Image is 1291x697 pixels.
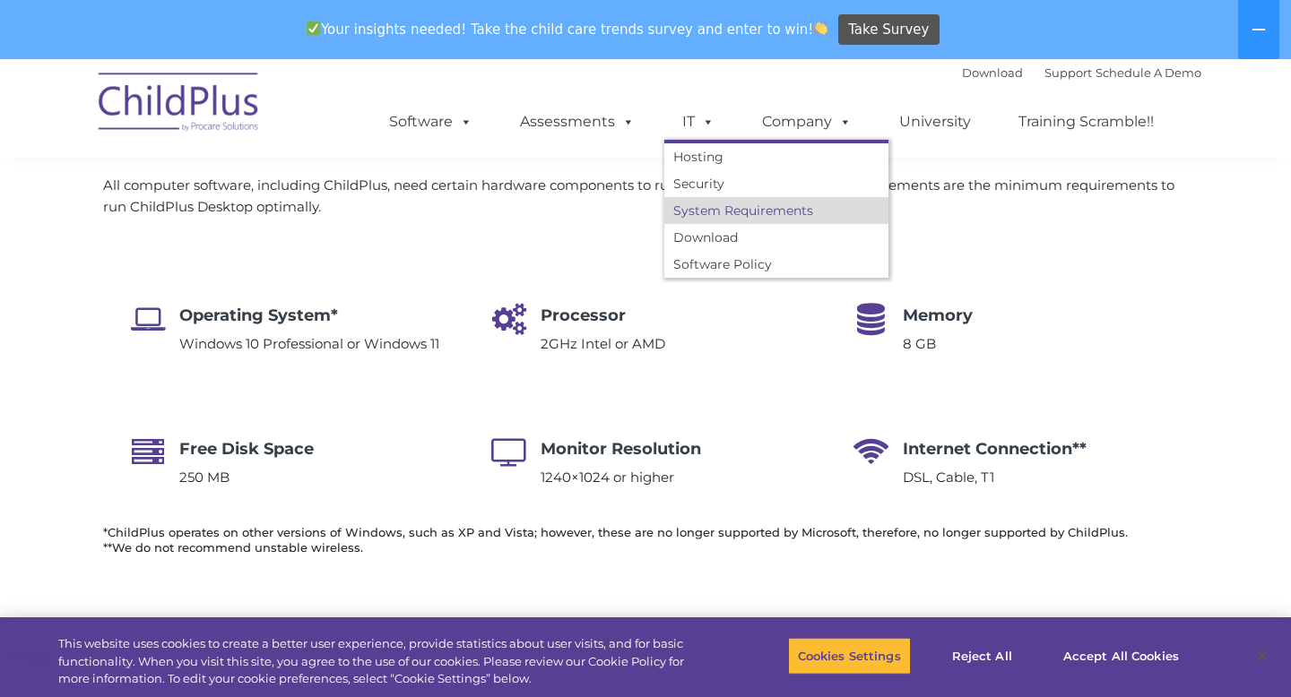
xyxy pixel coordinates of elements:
[179,469,230,486] span: 250 MB
[664,143,888,170] a: Hosting
[962,65,1201,80] font: |
[307,22,320,35] img: ✅
[881,104,989,140] a: University
[299,12,836,47] span: Your insights needed! Take the child care trends survey and enter to win!
[926,637,1038,675] button: Reject All
[1243,636,1282,675] button: Close
[58,635,710,688] div: This website uses cookies to create a better user experience, provide statistics about user visit...
[903,439,1087,459] span: Internet Connection**
[103,525,1188,555] h6: *ChildPlus operates on other versions of Windows, such as XP and Vista; however, these are no lon...
[903,335,936,352] span: 8 GB
[664,104,732,140] a: IT
[1044,65,1092,80] a: Support
[179,303,439,328] h4: Operating System*
[179,333,439,355] p: Windows 10 Professional or Windows 11
[502,104,653,140] a: Assessments
[542,104,597,117] span: Last name
[541,439,701,459] span: Monitor Resolution
[664,197,888,224] a: System Requirements
[848,14,929,46] span: Take Survey
[664,224,888,251] a: Download
[814,22,827,35] img: 👏
[838,14,940,46] a: Take Survey
[90,60,269,150] img: ChildPlus by Procare Solutions
[103,175,1188,218] p: All computer software, including ChildPlus, need certain hardware components to run effectively. ...
[179,439,314,459] span: Free Disk Space
[962,65,1023,80] a: Download
[371,104,490,140] a: Software
[1001,104,1172,140] a: Training Scramble!!
[744,104,870,140] a: Company
[541,335,665,352] span: 2GHz Intel or AMD
[664,251,888,278] a: Software Policy
[541,469,674,486] span: 1240×1024 or higher
[788,637,911,675] button: Cookies Settings
[903,305,973,325] span: Memory
[542,177,619,191] span: Phone number
[903,469,994,486] span: DSL, Cable, T1
[1096,65,1201,80] a: Schedule A Demo
[664,170,888,197] a: Security
[1053,637,1189,675] button: Accept All Cookies
[541,305,626,325] span: Processor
